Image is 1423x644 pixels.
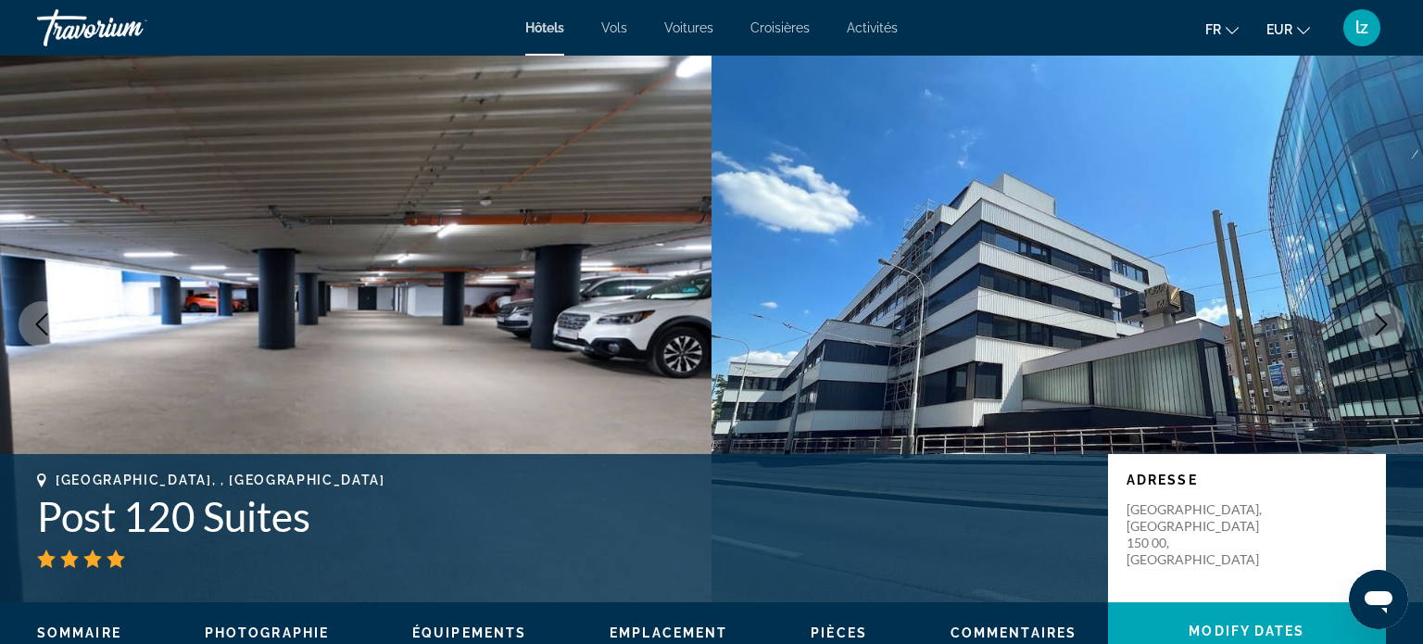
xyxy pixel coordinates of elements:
span: Équipements [412,625,526,640]
button: Emplacement [610,625,727,641]
button: Photographie [205,625,329,641]
span: Commentaires [951,625,1077,640]
button: Previous image [19,301,65,347]
p: [GEOGRAPHIC_DATA], [GEOGRAPHIC_DATA] 150 00, [GEOGRAPHIC_DATA] [1127,501,1275,568]
span: Pièces [811,625,867,640]
a: Voitures [664,20,713,35]
a: Croisières [750,20,810,35]
button: Changer de langue [1205,16,1239,43]
font: fr [1205,22,1221,37]
span: Modify Dates [1189,624,1304,638]
button: Commentaires [951,625,1077,641]
button: Sommaire [37,625,121,641]
font: EUR [1266,22,1292,37]
span: [GEOGRAPHIC_DATA], , [GEOGRAPHIC_DATA] [56,473,385,487]
button: Changer de devise [1266,16,1310,43]
a: Vols [601,20,627,35]
button: Équipements [412,625,526,641]
iframe: Bouton de lancement de la fenêtre de messagerie [1349,570,1408,629]
p: Adresse [1127,473,1367,487]
a: Activités [847,20,898,35]
button: Pièces [811,625,867,641]
span: Sommaire [37,625,121,640]
button: Next image [1358,301,1404,347]
font: lz [1355,18,1368,37]
h1: Post 120 Suites [37,492,1089,540]
button: Menu utilisateur [1338,8,1386,47]
span: Emplacement [610,625,727,640]
span: Photographie [205,625,329,640]
a: Travorium [37,4,222,52]
a: Hôtels [525,20,564,35]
